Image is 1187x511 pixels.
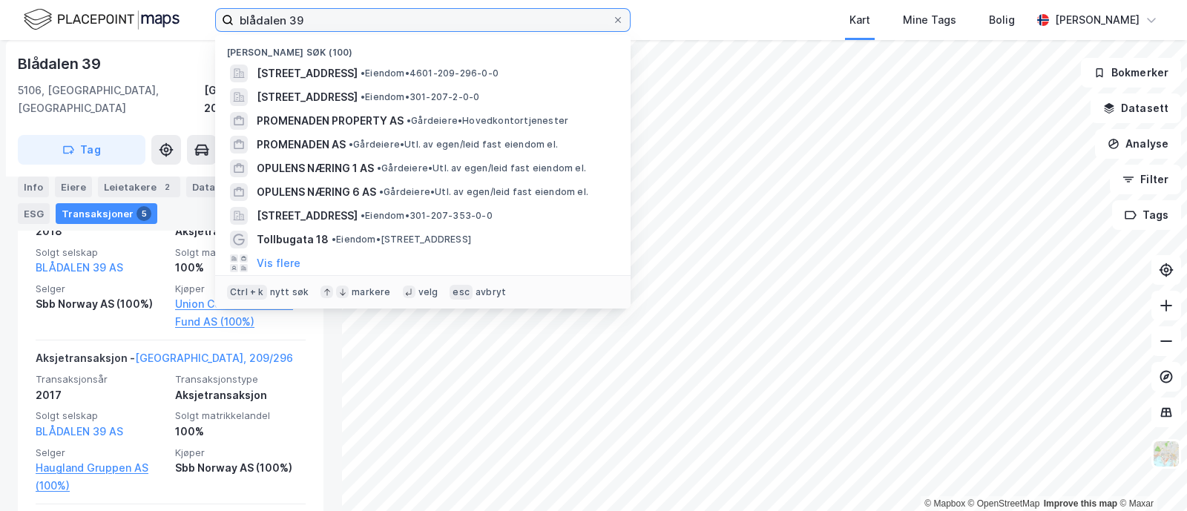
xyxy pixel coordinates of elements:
[175,295,306,331] a: Union Core Real Estate Fund AS (100%)
[18,203,50,224] div: ESG
[1095,129,1181,159] button: Analyse
[332,234,336,245] span: •
[18,52,104,76] div: Blådalen 39
[36,409,166,422] span: Solgt selskap
[215,35,631,62] div: [PERSON_NAME] søk (100)
[1044,498,1117,509] a: Improve this map
[379,186,588,198] span: Gårdeiere • Utl. av egen/leid fast eiendom el.
[270,286,309,298] div: nytt søk
[36,425,123,438] a: BLÅDALEN 39 AS
[186,177,242,197] div: Datasett
[361,91,479,103] span: Eiendom • 301-207-2-0-0
[36,459,166,495] a: Haugland Gruppen AS (100%)
[418,286,438,298] div: velg
[18,177,49,197] div: Info
[36,261,123,274] a: BLÅDALEN 39 AS
[257,254,300,272] button: Vis flere
[903,11,956,29] div: Mine Tags
[257,65,358,82] span: [STREET_ADDRESS]
[361,210,493,222] span: Eiendom • 301-207-353-0-0
[135,352,293,364] a: [GEOGRAPHIC_DATA], 209/296
[377,162,586,174] span: Gårdeiere • Utl. av egen/leid fast eiendom el.
[1110,165,1181,194] button: Filter
[227,285,267,300] div: Ctrl + k
[968,498,1040,509] a: OpenStreetMap
[849,11,870,29] div: Kart
[476,286,506,298] div: avbryt
[36,386,166,404] div: 2017
[407,115,568,127] span: Gårdeiere • Hovedkontortjenester
[18,135,145,165] button: Tag
[36,283,166,295] span: Selger
[989,11,1015,29] div: Bolig
[204,82,323,117] div: [GEOGRAPHIC_DATA], 209/296
[1055,11,1140,29] div: [PERSON_NAME]
[1113,440,1187,511] iframe: Chat Widget
[379,186,384,197] span: •
[361,67,499,79] span: Eiendom • 4601-209-296-0-0
[352,286,390,298] div: markere
[450,285,473,300] div: esc
[36,349,293,373] div: Aksjetransaksjon -
[257,183,376,201] span: OPULENS NÆRING 6 AS
[349,139,353,150] span: •
[361,67,365,79] span: •
[257,207,358,225] span: [STREET_ADDRESS]
[349,139,558,151] span: Gårdeiere • Utl. av egen/leid fast eiendom el.
[175,446,306,459] span: Kjøper
[175,459,306,477] div: Sbb Norway AS (100%)
[175,409,306,422] span: Solgt matrikkelandel
[257,136,346,154] span: PROMENADEN AS
[24,7,180,33] img: logo.f888ab2527a4732fd821a326f86c7f29.svg
[257,159,374,177] span: OPULENS NÆRING 1 AS
[377,162,381,174] span: •
[175,259,306,277] div: 100%
[18,82,204,117] div: 5106, [GEOGRAPHIC_DATA], [GEOGRAPHIC_DATA]
[98,177,180,197] div: Leietakere
[332,234,471,245] span: Eiendom • [STREET_ADDRESS]
[36,295,166,313] div: Sbb Norway AS (100%)
[55,177,92,197] div: Eiere
[407,115,411,126] span: •
[160,179,174,194] div: 2
[257,88,358,106] span: [STREET_ADDRESS]
[175,222,306,240] div: Aksjetransaksjon
[175,246,306,259] span: Solgt matrikkelandel
[36,446,166,459] span: Selger
[234,9,612,31] input: Søk på adresse, matrikkel, gårdeiere, leietakere eller personer
[924,498,965,509] a: Mapbox
[361,91,365,102] span: •
[175,283,306,295] span: Kjøper
[175,373,306,386] span: Transaksjonstype
[36,373,166,386] span: Transaksjonsår
[1081,58,1181,88] button: Bokmerker
[137,206,151,221] div: 5
[361,210,365,221] span: •
[1091,93,1181,123] button: Datasett
[1112,200,1181,230] button: Tags
[36,222,166,240] div: 2018
[257,231,329,248] span: Tollbugata 18
[175,386,306,404] div: Aksjetransaksjon
[36,246,166,259] span: Solgt selskap
[257,112,404,130] span: PROMENADEN PROPERTY AS
[56,203,157,224] div: Transaksjoner
[175,423,306,441] div: 100%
